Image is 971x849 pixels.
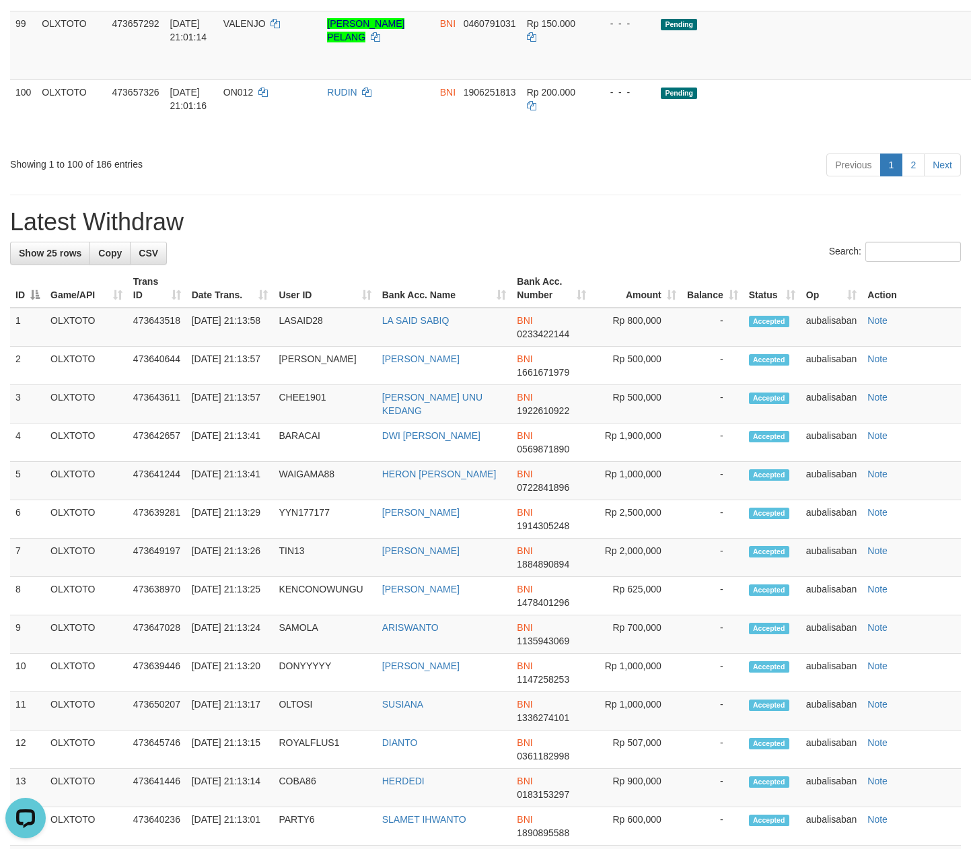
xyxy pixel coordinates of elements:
td: [DATE] 21:13:01 [186,807,274,846]
td: 5 [10,462,45,500]
span: Copy 0233422144 to clipboard [517,329,569,339]
span: Accepted [749,661,789,673]
td: [DATE] 21:13:29 [186,500,274,539]
span: Copy 0460791031 to clipboard [464,18,516,29]
a: Note [867,545,888,556]
span: ON012 [223,87,253,98]
th: Date Trans.: activate to sort column ascending [186,269,274,308]
td: OLXTOTO [45,308,128,347]
span: BNI [517,699,532,710]
td: aubalisaban [801,692,863,731]
th: Trans ID: activate to sort column ascending [128,269,186,308]
td: OLXTOTO [45,539,128,577]
a: Note [867,622,888,633]
td: [DATE] 21:13:41 [186,423,274,462]
a: RUDIN [327,87,357,98]
a: Next [924,154,961,176]
span: BNI [517,622,532,633]
span: Copy 1906251813 to clipboard [464,87,516,98]
span: BNI [517,776,532,786]
th: Bank Acc. Number: activate to sort column ascending [511,269,591,308]
span: Copy 1884890894 to clipboard [517,559,569,570]
td: aubalisaban [801,731,863,769]
td: Rp 900,000 [591,769,682,807]
td: [DATE] 21:13:58 [186,308,274,347]
span: [DATE] 21:01:16 [170,87,207,111]
td: BARACAI [273,423,376,462]
td: aubalisaban [801,539,863,577]
a: [PERSON_NAME] [382,507,460,518]
span: BNI [517,353,532,364]
a: [PERSON_NAME] [382,545,460,556]
td: [DATE] 21:13:15 [186,731,274,769]
td: 11 [10,692,45,731]
span: BNI [440,18,456,29]
td: OLXTOTO [45,462,128,500]
td: Rp 507,000 [591,731,682,769]
a: [PERSON_NAME] [382,353,460,364]
span: BNI [517,430,532,441]
a: Note [867,315,888,326]
td: KENCONOWUNGU [273,577,376,615]
td: Rp 1,000,000 [591,692,682,731]
td: - [682,385,744,423]
span: Accepted [749,700,789,711]
th: Game/API: activate to sort column ascending [45,269,128,308]
a: 2 [902,154,925,176]
button: Open LiveChat chat widget [5,5,46,46]
td: 4 [10,423,45,462]
span: Copy 0722841896 to clipboard [517,482,569,493]
td: 473639281 [128,500,186,539]
span: Pending [661,88,697,99]
span: 473657292 [112,18,159,29]
td: OLXTOTO [45,577,128,615]
span: Accepted [749,546,789,557]
span: BNI [517,660,532,671]
td: 10 [10,654,45,692]
td: - [682,500,744,539]
td: Rp 600,000 [591,807,682,846]
td: 473643518 [128,308,186,347]
td: - [682,539,744,577]
td: 473640236 [128,807,186,846]
td: Rp 700,000 [591,615,682,654]
th: User ID: activate to sort column ascending [273,269,376,308]
td: [DATE] 21:13:57 [186,385,274,423]
td: 473650207 [128,692,186,731]
td: COBA86 [273,769,376,807]
td: 99 [10,11,36,79]
td: Rp 500,000 [591,347,682,385]
span: Accepted [749,738,789,749]
a: DWI [PERSON_NAME] [382,430,480,441]
span: Accepted [749,431,789,442]
td: aubalisaban [801,615,863,654]
div: - - - [599,17,650,30]
h1: Latest Withdraw [10,209,961,236]
td: aubalisaban [801,308,863,347]
td: 2 [10,347,45,385]
span: BNI [517,814,532,825]
td: 1 [10,308,45,347]
td: 7 [10,539,45,577]
td: - [682,423,744,462]
td: aubalisaban [801,577,863,615]
label: Search: [829,242,961,262]
td: [DATE] 21:13:41 [186,462,274,500]
span: BNI [517,315,532,326]
td: 13 [10,769,45,807]
td: OLXTOTO [45,692,128,731]
span: Accepted [749,584,789,596]
th: Op: activate to sort column ascending [801,269,863,308]
a: Show 25 rows [10,242,90,265]
span: BNI [517,584,532,595]
a: [PERSON_NAME] [382,584,460,595]
td: YYN177177 [273,500,376,539]
td: - [682,462,744,500]
td: 473645746 [128,731,186,769]
td: - [682,731,744,769]
td: aubalisaban [801,385,863,423]
td: 473643611 [128,385,186,423]
td: - [682,347,744,385]
td: Rp 1,000,000 [591,462,682,500]
td: OLXTOTO [45,423,128,462]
